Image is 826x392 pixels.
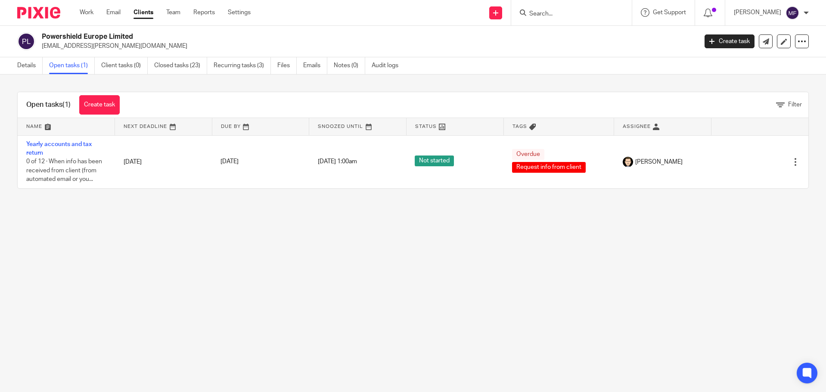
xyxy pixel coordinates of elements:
[318,124,363,129] span: Snoozed Until
[115,135,212,188] td: [DATE]
[166,8,180,17] a: Team
[512,162,586,173] span: Request info from client
[42,42,692,50] p: [EMAIL_ADDRESS][PERSON_NAME][DOMAIN_NAME]
[214,57,271,74] a: Recurring tasks (3)
[228,8,251,17] a: Settings
[106,8,121,17] a: Email
[80,8,93,17] a: Work
[303,57,327,74] a: Emails
[277,57,297,74] a: Files
[62,101,71,108] span: (1)
[17,57,43,74] a: Details
[220,159,239,165] span: [DATE]
[134,8,153,17] a: Clients
[154,57,207,74] a: Closed tasks (23)
[101,57,148,74] a: Client tasks (0)
[372,57,405,74] a: Audit logs
[415,156,454,166] span: Not started
[512,149,544,160] span: Overdue
[734,8,781,17] p: [PERSON_NAME]
[786,6,799,20] img: svg%3E
[318,159,357,165] span: [DATE] 1:00am
[26,141,92,156] a: Yearly accounts and tax return
[528,10,606,18] input: Search
[17,32,35,50] img: svg%3E
[635,158,683,166] span: [PERSON_NAME]
[17,7,60,19] img: Pixie
[26,100,71,109] h1: Open tasks
[49,57,95,74] a: Open tasks (1)
[334,57,365,74] a: Notes (0)
[512,124,527,129] span: Tags
[193,8,215,17] a: Reports
[653,9,686,16] span: Get Support
[415,124,437,129] span: Status
[623,157,633,167] img: DavidBlack.format_png.resize_200x.png
[79,95,120,115] a: Create task
[705,34,755,48] a: Create task
[26,159,102,182] span: 0 of 12 · When info has been received from client (from automated email or you...
[788,102,802,108] span: Filter
[42,32,562,41] h2: Powershield Europe Limited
